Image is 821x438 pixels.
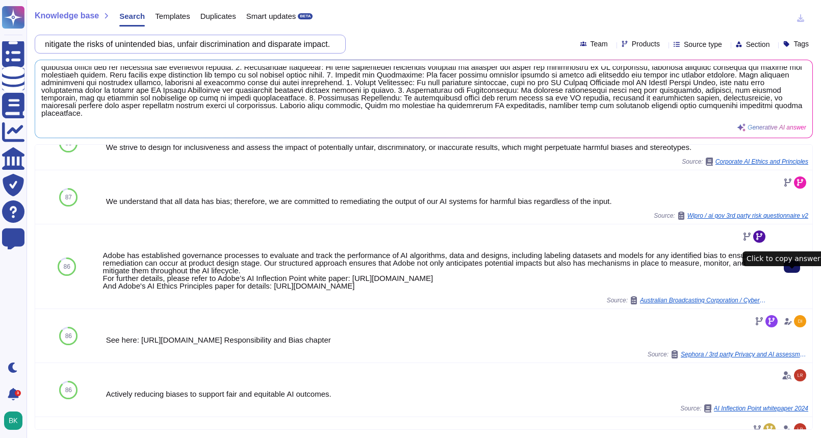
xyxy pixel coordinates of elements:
span: Templates [155,12,190,20]
span: Source: [607,296,767,304]
div: 3 [15,390,21,396]
span: Generative AI answer [748,124,806,131]
div: We strive to design for inclusiveness and assess the impact of potentially unfair, discriminatory... [106,143,808,151]
span: Smart updates [246,12,296,20]
span: Search [119,12,145,20]
img: user [794,315,806,327]
div: Adobe has established governance processes to evaluate and track the performance of AI algorithms... [103,251,767,290]
span: Sephora / 3rd party Privacy and AI assessment [DATE] Version Sephora CT [681,351,808,357]
img: user [4,411,22,430]
span: Source: [682,158,808,166]
span: Source: [648,350,808,358]
span: Source: [654,212,808,220]
span: 86 [64,264,70,270]
div: See here: [URL][DOMAIN_NAME] Responsibility and Bias chapter [106,336,808,344]
span: 87 [65,194,72,200]
img: user [794,369,806,381]
span: Tags [793,40,809,47]
span: Wipro / ai gov 3rd party risk questionnaire v2 [687,213,808,219]
span: Team [591,40,608,47]
span: AI Inflection Point whitepaper 2024 [714,405,808,411]
span: Knowledge base [35,12,99,20]
span: 86 [65,387,72,393]
span: Lorem ipsumdolor s ametconsectet adipisci el seddoe, tempori, utl etdolore magna aliquaenim admi ... [41,66,806,117]
button: user [2,409,30,432]
span: 86 [65,333,72,339]
span: Australian Broadcasting Corporation / Cybersecurity Assessment v2.0 [640,297,767,303]
span: Duplicates [200,12,236,20]
img: user [794,423,806,435]
span: Corporate AI Ethics and Principles [715,159,808,165]
span: Source type [684,41,722,48]
div: Actively reducing biases to support fair and equitable AI outcomes. [106,390,808,398]
span: Products [632,40,660,47]
input: Search a question or template... [40,35,335,53]
span: Section [746,41,770,48]
div: We understand that all data has bias; therefore, we are committed to remediating the output of ou... [106,197,808,205]
span: Source: [680,404,808,413]
div: BETA [298,13,313,19]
